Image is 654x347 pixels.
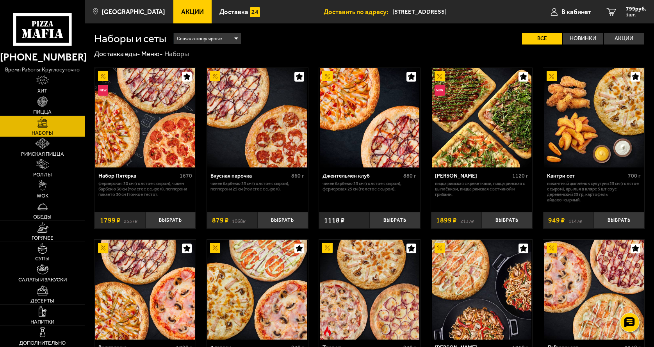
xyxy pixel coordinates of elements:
img: Вкусная парочка [207,68,307,168]
a: АкционныйОстрое блюдоТрио из Рио [319,240,420,340]
a: АкционныйВилла Капри [431,240,532,340]
img: Акционный [435,71,445,81]
button: Выбрать [594,212,645,229]
a: АкционныйКантри сет [543,68,644,168]
span: 1 шт. [626,12,646,17]
span: 1118 ₽ [324,217,345,224]
p: Пицца Римская с креветками, Пицца Римская с цыплёнком, Пицца Римская с ветчиной и грибами. [435,181,529,198]
img: Вилла Капри [432,240,532,340]
span: Обеды [33,214,52,219]
span: 1799 ₽ [100,217,121,224]
span: Хит [37,88,47,93]
img: Акционный [98,71,108,81]
img: Новинка [435,85,445,95]
span: [GEOGRAPHIC_DATA] [102,9,165,15]
img: Джентельмен клуб [320,68,420,168]
div: Кантри сет [547,173,626,180]
span: Пицца [33,109,52,114]
span: В кабинет [561,9,591,15]
img: Акционный [547,243,557,253]
a: АкционныйДжентельмен клуб [319,68,420,168]
img: Кантри сет [544,68,644,168]
img: Новинка [98,85,108,95]
div: Набор Пятёрка [98,173,178,180]
span: Доставка [219,9,248,15]
button: Выбрать [257,212,308,229]
img: Трио из Рио [320,240,420,340]
p: Фермерская 30 см (толстое с сыром), Чикен Барбекю 30 см (толстое с сыром), Пепперони Пиканто 30 с... [98,181,192,198]
span: 1899 ₽ [436,217,457,224]
s: 1068 ₽ [232,217,246,224]
img: Акционный [435,243,445,253]
button: Выбрать [482,212,533,229]
a: АкционныйДаВинчи сет [543,240,644,340]
h1: Наборы и сеты [94,33,166,44]
a: АкционныйВилладжио [94,240,196,340]
button: Выбрать [145,212,196,229]
img: Акционный [210,71,220,81]
img: Набор Пятёрка [95,68,195,168]
label: Все [522,33,562,44]
span: проспект Металлистов, 19/30 [392,5,523,19]
a: Меню- [141,50,163,58]
span: Дополнительно [19,340,66,345]
span: 949 ₽ [548,217,565,224]
a: Акционный3 пиццы [207,240,308,340]
div: Джентельмен клуб [323,173,401,180]
button: Выбрать [369,212,420,229]
span: Сначала популярные [177,32,222,45]
img: Акционный [322,71,332,81]
p: Чикен Барбекю 25 см (толстое с сыром), Пепперони 25 см (толстое с сыром). [210,181,304,192]
img: Вилладжио [95,240,195,340]
span: Салаты и закуски [18,277,67,282]
span: 799 руб. [626,6,646,12]
span: Горячее [32,235,53,240]
a: Доставка еды- [94,50,140,58]
span: Доставить по адресу: [324,9,392,15]
span: 860 г [291,173,304,179]
img: Мама Миа [432,68,532,168]
span: Супы [35,256,50,261]
s: 2137 ₽ [460,217,474,224]
img: 3 пиццы [207,240,307,340]
span: 1120 г [512,173,528,179]
img: Акционный [210,243,220,253]
span: Десерты [30,298,54,303]
a: АкционныйНовинкаМама Миа [431,68,532,168]
div: [PERSON_NAME] [435,173,511,180]
label: Акции [604,33,644,44]
div: Вкусная парочка [210,173,289,180]
img: 15daf4d41897b9f0e9f617042186c801.svg [250,7,260,17]
span: 700 г [628,173,641,179]
img: Острое блюдо [322,326,332,336]
p: Пикантный цыплёнок сулугуни 25 см (толстое с сыром), крылья в кляре 5 шт соус деревенский 25 гр, ... [547,181,641,203]
span: 880 г [403,173,416,179]
span: 1670 [180,173,192,179]
s: 2537 ₽ [124,217,137,224]
input: Ваш адрес доставки [392,5,523,19]
label: Новинки [563,33,603,44]
span: Роллы [33,172,52,177]
span: WOK [37,193,48,198]
img: ДаВинчи сет [544,240,644,340]
span: Акции [181,9,204,15]
img: Акционный [322,243,332,253]
s: 1147 ₽ [568,217,582,224]
a: АкционныйВкусная парочка [207,68,308,168]
p: Чикен Барбекю 25 см (толстое с сыром), Фермерская 25 см (толстое с сыром). [323,181,416,192]
span: Римская пицца [21,151,64,157]
img: Акционный [547,71,557,81]
span: 879 ₽ [212,217,229,224]
span: Напитки [30,319,54,324]
img: Акционный [98,243,108,253]
span: Наборы [32,130,53,135]
div: Наборы [164,50,189,59]
a: АкционныйНовинкаНабор Пятёрка [94,68,196,168]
